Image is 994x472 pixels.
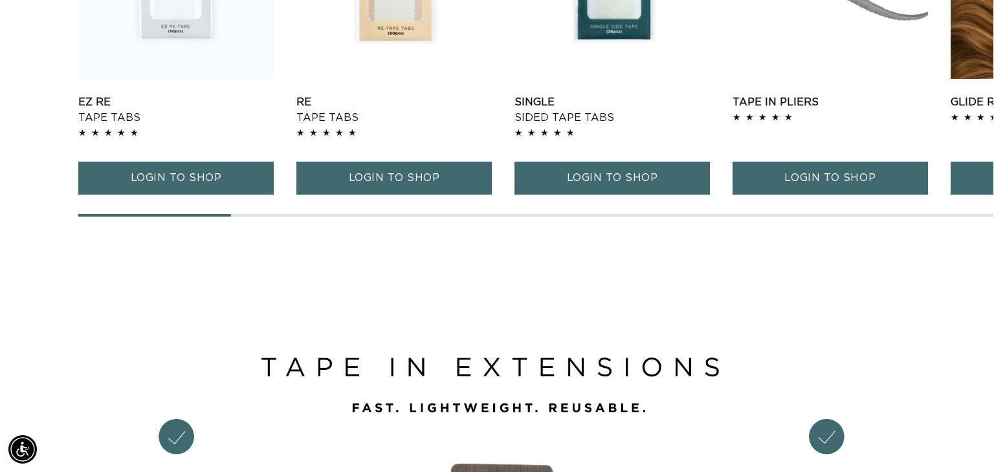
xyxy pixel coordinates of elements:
a: LOGIN TO SHOP [296,162,492,195]
span: LOGIN TO SHOP [349,162,440,195]
iframe: Chat Widget [929,410,994,472]
a: Tape In Pliers [733,94,928,110]
div: Accessibility Menu [8,435,37,464]
a: EZ Re Tape Tabs [78,94,274,125]
span: LOGIN TO SHOP [131,162,222,195]
a: Single Sided Tape Tabs [514,94,710,125]
a: Re Tape Tabs [296,94,492,125]
span: LOGIN TO SHOP [567,162,658,195]
a: LOGIN TO SHOP [514,162,710,195]
span: LOGIN TO SHOP [784,162,876,195]
a: LOGIN TO SHOP [78,162,274,195]
a: LOGIN TO SHOP [733,162,928,195]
